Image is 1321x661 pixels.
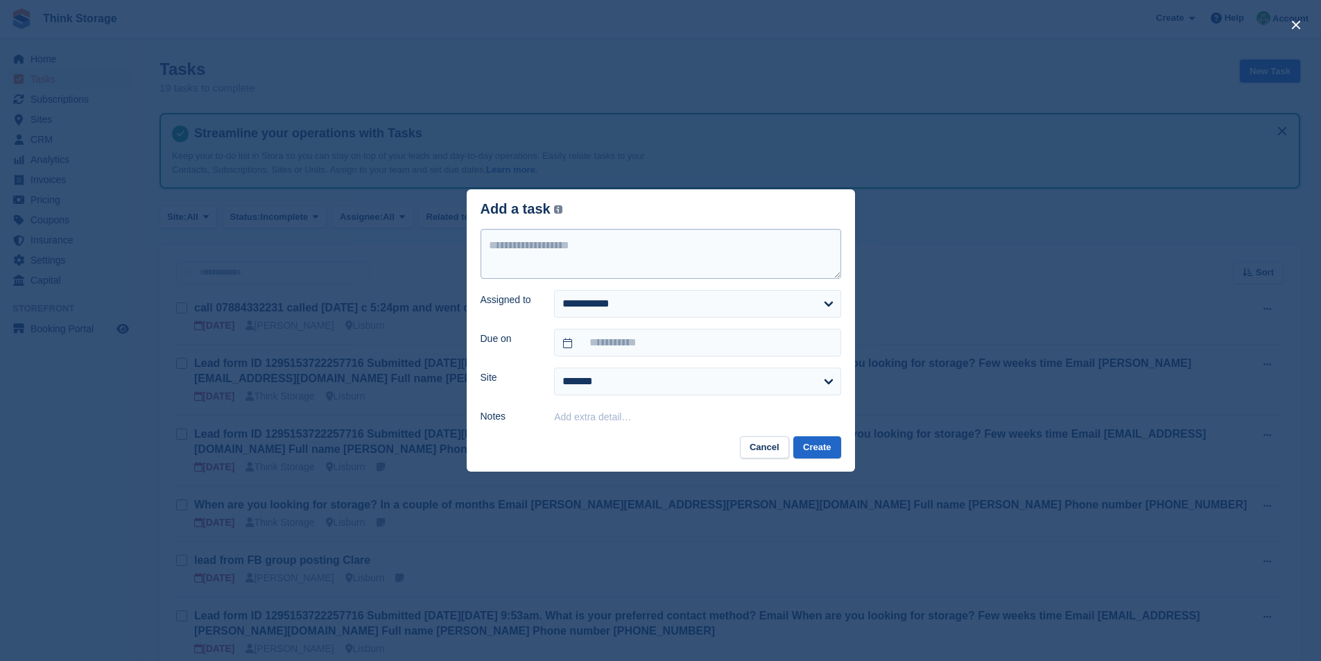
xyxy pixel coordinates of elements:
[554,411,631,422] button: Add extra detail…
[481,409,538,424] label: Notes
[481,370,538,385] label: Site
[793,436,840,459] button: Create
[481,201,563,217] div: Add a task
[481,293,538,307] label: Assigned to
[554,205,562,214] img: icon-info-grey-7440780725fd019a000dd9b08b2336e03edf1995a4989e88bcd33f0948082b44.svg
[481,332,538,346] label: Due on
[1285,14,1307,36] button: close
[740,436,789,459] button: Cancel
